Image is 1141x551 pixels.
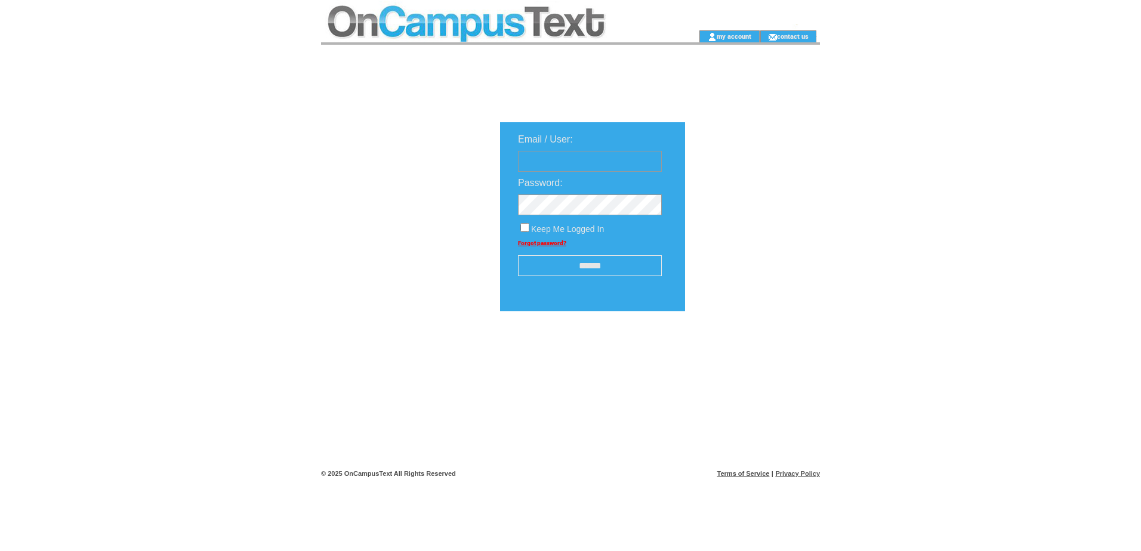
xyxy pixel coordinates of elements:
span: | [772,470,773,477]
a: Privacy Policy [775,470,820,477]
a: my account [717,32,751,40]
span: © 2025 OnCampusText All Rights Reserved [321,470,456,477]
img: contact_us_icon.gif [768,32,777,42]
a: contact us [777,32,809,40]
a: Terms of Service [717,470,770,477]
span: Password: [518,178,563,188]
span: Keep Me Logged In [531,224,604,234]
span: Email / User: [518,134,573,144]
a: Forgot password? [518,240,566,246]
img: transparent.png [720,341,779,356]
img: account_icon.gif [708,32,717,42]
